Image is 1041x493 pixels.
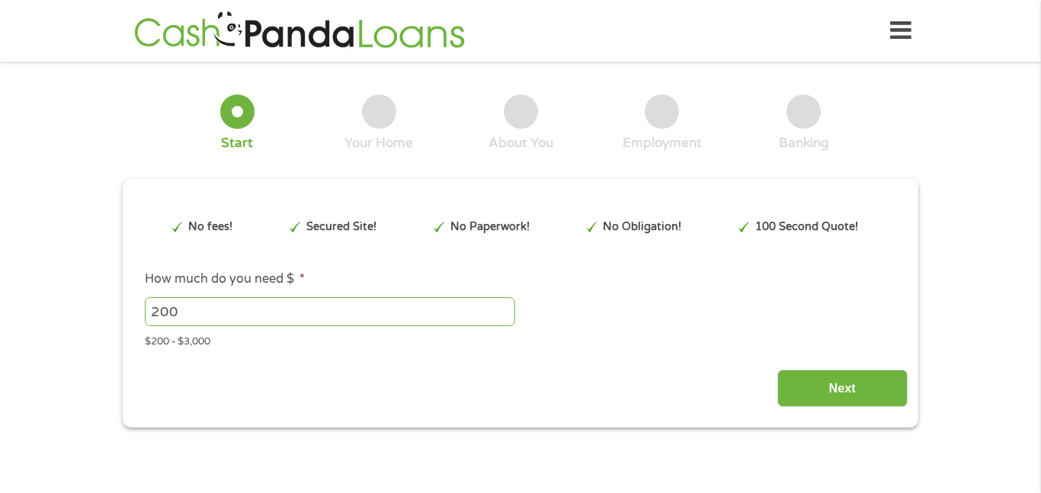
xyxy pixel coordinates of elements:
[145,329,896,350] div: $200 - $3,000
[221,135,253,152] div: Start
[188,219,232,235] p: No fees!
[779,135,829,152] div: Banking
[145,271,305,287] label: How much do you need $
[450,219,530,235] p: No Paperwork!
[344,135,413,152] div: Your Home
[130,9,469,53] img: GetLoanNow Logo
[777,370,908,407] input: Next
[603,219,681,235] p: No Obligation!
[488,135,553,152] div: About You
[306,219,376,235] p: Secured Site!
[623,135,702,152] div: Employment
[755,219,858,235] p: 100 Second Quote!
